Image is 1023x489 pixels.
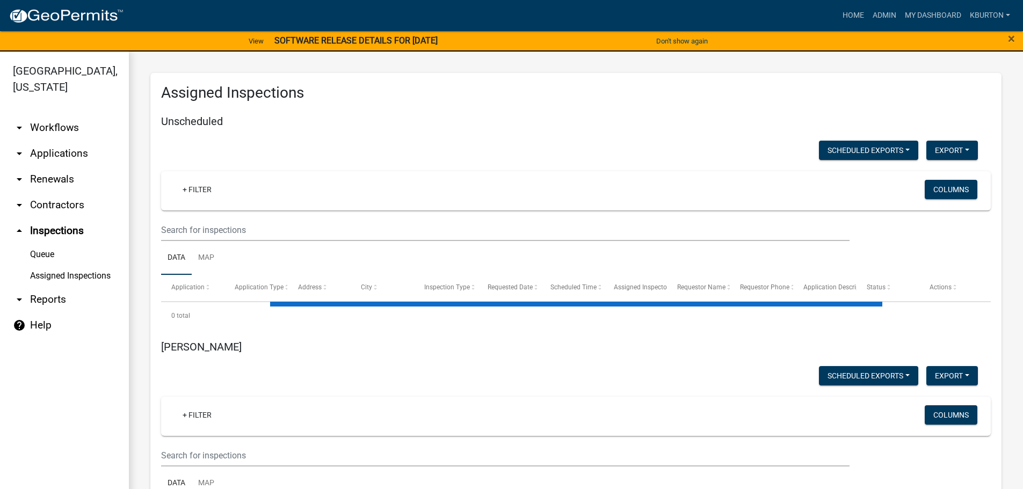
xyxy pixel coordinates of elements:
[424,283,470,291] span: Inspection Type
[550,283,597,291] span: Scheduled Time
[925,180,977,199] button: Columns
[540,275,604,301] datatable-header-cell: Scheduled Time
[868,5,901,26] a: Admin
[161,84,991,102] h3: Assigned Inspections
[652,32,712,50] button: Don't show again
[730,275,793,301] datatable-header-cell: Requestor Phone
[174,405,220,425] a: + Filter
[351,275,414,301] datatable-header-cell: City
[966,5,1014,26] a: kburton
[477,275,540,301] datatable-header-cell: Requested Date
[13,147,26,160] i: arrow_drop_down
[13,224,26,237] i: arrow_drop_up
[926,141,978,160] button: Export
[361,283,372,291] span: City
[926,366,978,385] button: Export
[604,275,667,301] datatable-header-cell: Assigned Inspector
[919,275,983,301] datatable-header-cell: Actions
[244,32,268,50] a: View
[819,141,918,160] button: Scheduled Exports
[171,283,205,291] span: Application
[298,283,322,291] span: Address
[803,283,871,291] span: Application Description
[235,283,284,291] span: Application Type
[793,275,857,301] datatable-header-cell: Application Description
[174,180,220,199] a: + Filter
[930,283,952,291] span: Actions
[488,283,533,291] span: Requested Date
[867,283,886,291] span: Status
[161,340,991,353] h5: [PERSON_NAME]
[13,121,26,134] i: arrow_drop_down
[287,275,351,301] datatable-header-cell: Address
[614,283,669,291] span: Assigned Inspector
[13,199,26,211] i: arrow_drop_down
[677,283,725,291] span: Requestor Name
[925,405,977,425] button: Columns
[857,275,920,301] datatable-header-cell: Status
[13,173,26,186] i: arrow_drop_down
[224,275,288,301] datatable-header-cell: Application Type
[13,319,26,332] i: help
[192,241,221,275] a: Map
[161,115,991,128] h5: Unscheduled
[161,444,850,466] input: Search for inspections
[667,275,730,301] datatable-header-cell: Requestor Name
[161,241,192,275] a: Data
[274,35,438,46] strong: SOFTWARE RELEASE DETAILS FOR [DATE]
[414,275,477,301] datatable-header-cell: Inspection Type
[161,219,850,241] input: Search for inspections
[838,5,868,26] a: Home
[161,275,224,301] datatable-header-cell: Application
[819,366,918,385] button: Scheduled Exports
[13,293,26,306] i: arrow_drop_down
[740,283,789,291] span: Requestor Phone
[1008,31,1015,46] span: ×
[161,302,991,329] div: 0 total
[1008,32,1015,45] button: Close
[901,5,966,26] a: My Dashboard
